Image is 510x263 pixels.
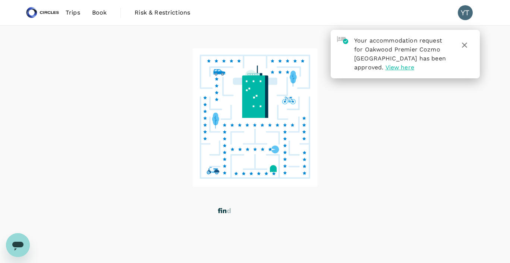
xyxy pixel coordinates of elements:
div: YT [458,5,473,20]
g: finding your hotel [218,208,278,215]
span: Trips [66,8,80,17]
img: Circles [25,4,60,21]
span: Your accommodation request for Oakwood Premier Cozmo [GEOGRAPHIC_DATA] has been approved. [354,37,446,71]
span: Book [92,8,107,17]
span: Risk & Restrictions [135,8,190,17]
span: View here [385,64,414,71]
img: hotel-approved [337,36,348,44]
iframe: Button to launch messaging window [6,233,30,257]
